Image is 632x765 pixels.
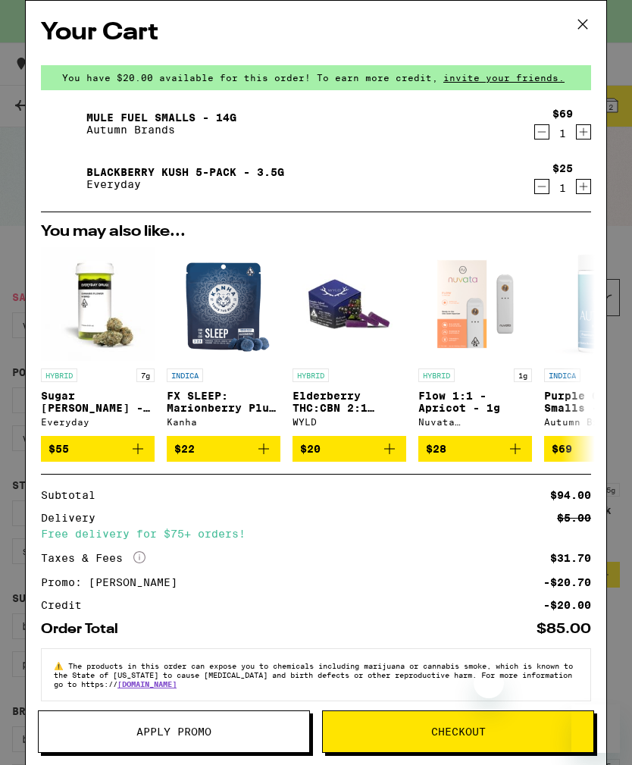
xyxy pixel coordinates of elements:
[38,710,310,753] button: Apply Promo
[136,726,211,737] span: Apply Promo
[544,368,580,382] p: INDICA
[543,577,591,588] div: -$20.70
[41,102,83,145] img: Mule Fuel Smalls - 14g
[293,390,406,414] p: Elderberry THC:CBN 2:1 Gummies
[534,124,549,140] button: Decrement
[552,127,573,140] div: 1
[418,417,532,427] div: Nuvata ([GEOGRAPHIC_DATA])
[293,436,406,462] button: Add to bag
[41,157,83,199] img: Blackberry Kush 5-Pack - 3.5g
[41,622,129,636] div: Order Total
[54,661,573,688] span: The products in this order can expose you to chemicals including marijuana or cannabis smoke, whi...
[418,436,532,462] button: Add to bag
[41,247,155,436] a: Open page for Sugar Rush Smalls - 7g from Everyday
[167,247,280,436] a: Open page for FX SLEEP: Marionberry Plum 3:2:1 Gummies from Kanha
[418,247,532,361] img: Nuvata (CA) - Flow 1:1 - Apricot - 1g
[552,182,573,194] div: 1
[571,704,620,753] iframe: Button to launch messaging window
[41,490,106,500] div: Subtotal
[431,726,486,737] span: Checkout
[550,553,591,563] div: $31.70
[167,368,203,382] p: INDICA
[543,600,591,610] div: -$20.00
[41,16,591,50] h2: Your Cart
[576,179,591,194] button: Increment
[86,111,236,124] a: Mule Fuel Smalls - 14g
[438,73,570,83] span: invite your friends.
[41,390,155,414] p: Sugar [PERSON_NAME] - 7g
[300,443,321,455] span: $20
[557,513,591,523] div: $5.00
[117,679,177,688] a: [DOMAIN_NAME]
[41,247,155,361] img: Everyday - Sugar Rush Smalls - 7g
[514,368,532,382] p: 1g
[41,436,155,462] button: Add to bag
[293,417,406,427] div: WYLD
[576,124,591,140] button: Increment
[177,247,271,361] img: Kanha - FX SLEEP: Marionberry Plum 3:2:1 Gummies
[167,436,280,462] button: Add to bag
[86,124,236,136] p: Autumn Brands
[41,577,188,588] div: Promo: [PERSON_NAME]
[86,178,284,190] p: Everyday
[552,443,572,455] span: $69
[293,368,329,382] p: HYBRID
[293,247,406,361] img: WYLD - Elderberry THC:CBN 2:1 Gummies
[293,247,406,436] a: Open page for Elderberry THC:CBN 2:1 Gummies from WYLD
[167,390,280,414] p: FX SLEEP: Marionberry Plum 3:2:1 Gummies
[54,661,68,670] span: ⚠️
[41,513,106,523] div: Delivery
[418,247,532,436] a: Open page for Flow 1:1 - Apricot - 1g from Nuvata (CA)
[136,368,155,382] p: 7g
[537,622,591,636] div: $85.00
[418,390,532,414] p: Flow 1:1 - Apricot - 1g
[322,710,594,753] button: Checkout
[41,528,591,539] div: Free delivery for $75+ orders!
[48,443,69,455] span: $55
[41,65,591,90] div: You have $20.00 available for this order! To earn more credit,invite your friends.
[174,443,195,455] span: $22
[534,179,549,194] button: Decrement
[550,490,591,500] div: $94.00
[41,600,92,610] div: Credit
[426,443,446,455] span: $28
[552,162,573,174] div: $25
[86,166,284,178] a: Blackberry Kush 5-Pack - 3.5g
[474,668,504,698] iframe: Close message
[167,417,280,427] div: Kanha
[552,108,573,120] div: $69
[41,224,591,240] h2: You may also like...
[41,417,155,427] div: Everyday
[41,551,145,565] div: Taxes & Fees
[418,368,455,382] p: HYBRID
[62,73,438,83] span: You have $20.00 available for this order! To earn more credit,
